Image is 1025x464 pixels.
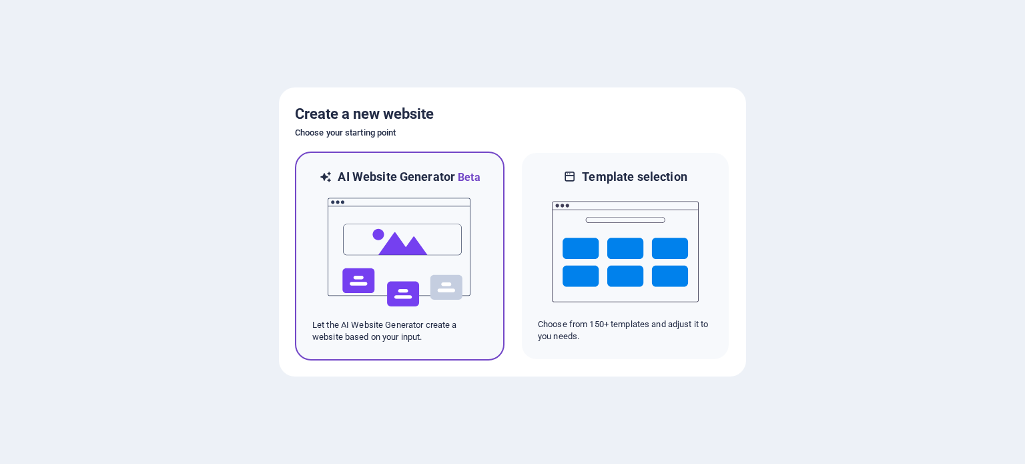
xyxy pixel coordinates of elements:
div: AI Website GeneratorBetaaiLet the AI Website Generator create a website based on your input. [295,152,504,361]
h6: Template selection [582,169,687,185]
h6: Choose your starting point [295,125,730,141]
span: Beta [455,171,480,184]
p: Choose from 150+ templates and adjust it to you needs. [538,318,713,342]
p: Let the AI Website Generator create a website based on your input. [312,319,487,343]
h6: AI Website Generator [338,169,480,186]
div: Template selectionChoose from 150+ templates and adjust it to you needs. [521,152,730,361]
h5: Create a new website [295,103,730,125]
img: ai [326,186,473,319]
